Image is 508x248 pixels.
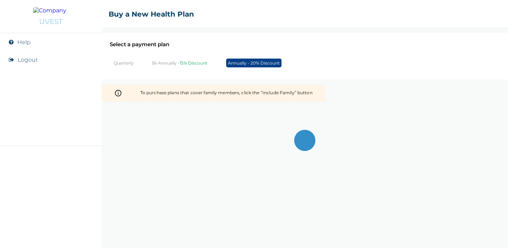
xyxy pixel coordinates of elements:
[180,60,207,66] span: 15% Discount
[33,7,68,14] img: Company
[140,87,313,99] div: To purchase plans that cover family members, click the “Include Family” button
[17,39,31,46] a: Help
[114,60,134,66] p: Quarterly
[7,230,95,241] img: RelianceHMO's Logo
[226,59,282,67] p: Annually - 20% Discount
[152,60,207,66] p: Bi-Annually -
[18,56,38,63] button: Logout
[39,17,62,26] p: UVEST
[110,41,500,48] h2: Select a payment plan
[109,10,194,18] h2: Buy a New Health Plan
